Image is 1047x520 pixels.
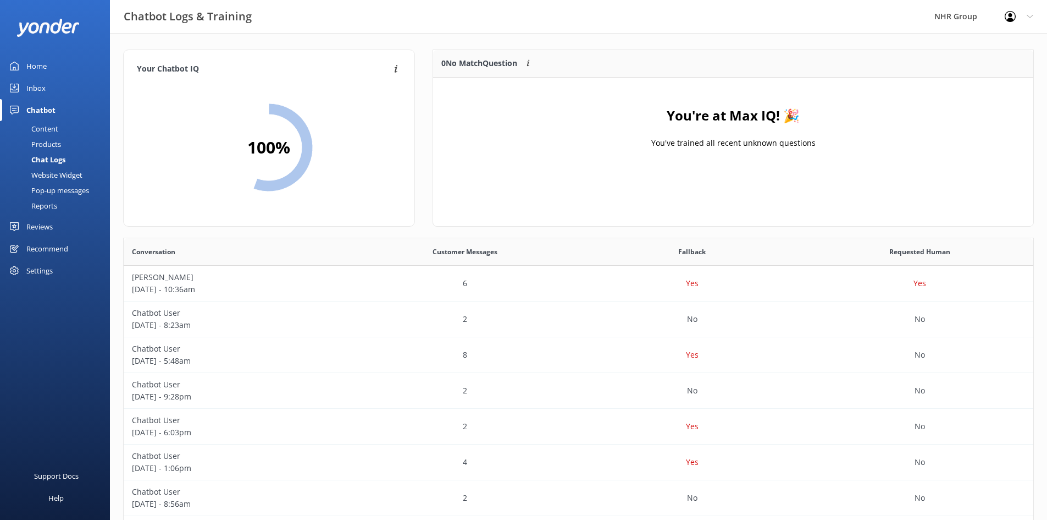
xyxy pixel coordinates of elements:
div: Products [7,136,61,152]
p: No [915,456,925,468]
a: Website Widget [7,167,110,183]
p: Chatbot User [132,450,343,462]
a: Chat Logs [7,152,110,167]
h4: Your Chatbot IQ [137,63,391,75]
h2: 100 % [247,134,290,161]
div: Help [48,487,64,509]
span: Customer Messages [433,247,497,257]
p: No [687,492,697,504]
p: 4 [463,456,467,468]
p: Yes [686,277,699,289]
a: Content [7,121,110,136]
p: 6 [463,277,467,289]
div: Reports [7,198,57,214]
p: No [687,385,697,397]
div: Chatbot [26,99,56,121]
p: [DATE] - 10:36am [132,283,343,295]
div: Content [7,121,58,136]
p: 2 [463,420,467,433]
div: row [124,480,1033,516]
p: 8 [463,349,467,361]
img: yonder-white-logo.png [16,19,80,37]
a: Products [7,136,110,152]
p: Chatbot User [132,307,343,319]
p: Chatbot User [132,414,343,426]
p: [DATE] - 6:03pm [132,426,343,439]
p: No [915,420,925,433]
p: Chatbot User [132,343,343,355]
p: 2 [463,313,467,325]
div: Settings [26,260,53,282]
p: [DATE] - 8:23am [132,319,343,331]
div: Support Docs [34,465,79,487]
p: Yes [686,420,699,433]
h3: Chatbot Logs & Training [124,8,252,25]
p: 2 [463,492,467,504]
div: Reviews [26,216,53,238]
p: You've trained all recent unknown questions [651,137,815,149]
p: Yes [686,349,699,361]
p: [DATE] - 9:28pm [132,391,343,403]
h4: You're at Max IQ! 🎉 [667,105,800,126]
p: Chatbot User [132,379,343,391]
a: Reports [7,198,110,214]
p: No [915,313,925,325]
div: row [124,266,1033,302]
p: 2 [463,385,467,397]
span: Requested Human [889,247,950,257]
p: Yes [913,277,926,289]
div: row [124,373,1033,409]
p: 0 No Match Question [441,57,517,69]
div: Pop-up messages [7,183,89,198]
span: Fallback [678,247,706,257]
div: Home [26,55,47,77]
p: No [915,385,925,397]
div: Inbox [26,77,46,99]
div: row [124,302,1033,337]
div: Chat Logs [7,152,65,167]
p: [PERSON_NAME] [132,271,343,283]
a: Pop-up messages [7,183,110,198]
p: No [915,492,925,504]
p: Chatbot User [132,486,343,498]
span: Conversation [132,247,175,257]
p: Yes [686,456,699,468]
p: [DATE] - 8:56am [132,498,343,510]
div: grid [433,78,1033,188]
div: row [124,337,1033,373]
p: No [915,349,925,361]
div: row [124,445,1033,480]
div: Recommend [26,238,68,260]
div: row [124,409,1033,445]
p: [DATE] - 1:06pm [132,462,343,474]
div: Website Widget [7,167,82,183]
p: No [687,313,697,325]
p: [DATE] - 5:48am [132,355,343,367]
